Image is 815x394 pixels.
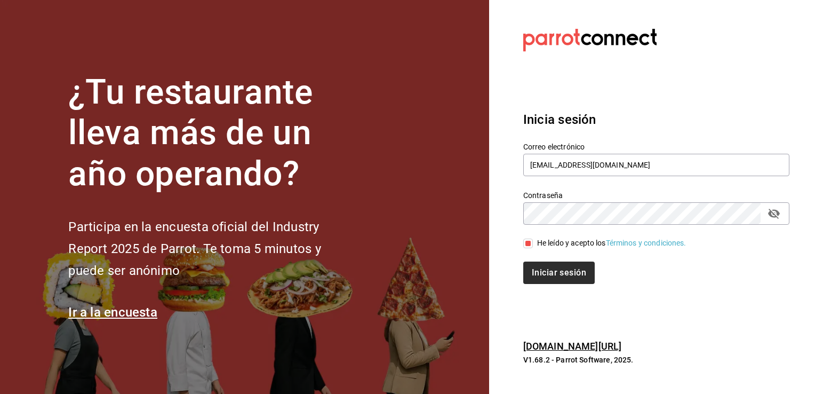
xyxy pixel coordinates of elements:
[68,305,157,320] a: Ir a la encuesta
[523,341,621,352] a: [DOMAIN_NAME][URL]
[765,204,783,223] button: passwordField
[606,239,686,247] a: Términos y condiciones.
[68,72,356,195] h1: ¿Tu restaurante lleva más de un año operando?
[523,143,789,150] label: Correo electrónico
[523,354,789,365] p: V1.68.2 - Parrot Software, 2025.
[523,191,789,199] label: Contraseña
[68,216,356,281] h2: Participa en la encuesta oficial del Industry Report 2025 de Parrot. Te toma 5 minutos y puede se...
[537,238,686,249] div: He leído y acepto los
[523,110,789,129] h3: Inicia sesión
[523,262,595,284] button: Iniciar sesión
[523,154,789,176] input: Ingresa tu correo electrónico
